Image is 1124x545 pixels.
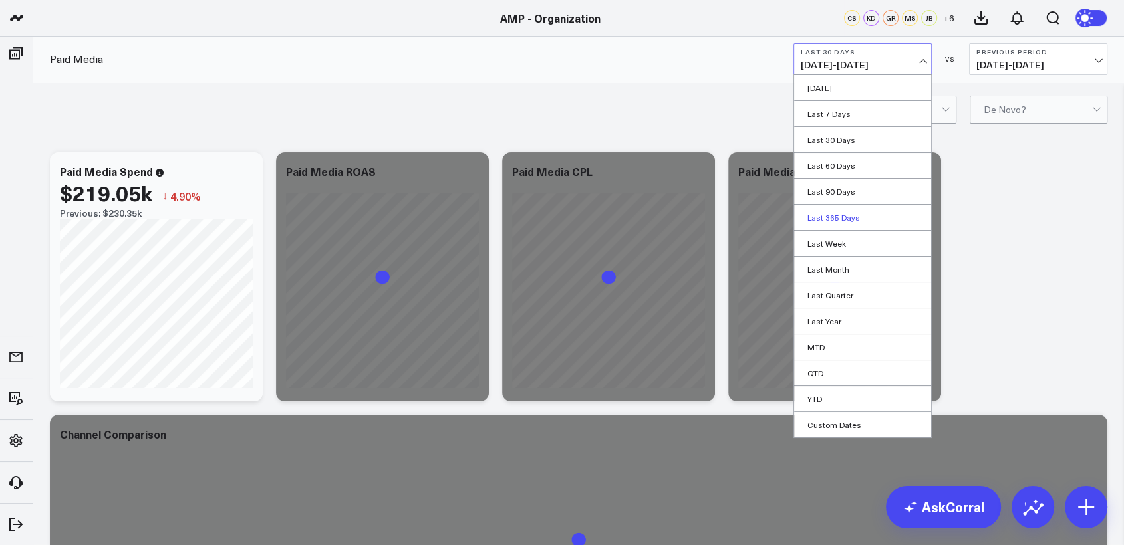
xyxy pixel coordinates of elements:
[883,10,899,26] div: GR
[60,164,153,179] div: Paid Media Spend
[60,427,166,441] div: Channel Comparison
[794,308,931,334] a: Last Year
[60,181,152,205] div: $219.05k
[794,360,931,385] a: QTD
[794,101,931,126] a: Last 7 Days
[512,164,593,179] div: Paid Media CPL
[794,153,931,178] a: Last 60 Days
[794,282,931,308] a: Last Quarter
[844,10,860,26] div: CS
[794,257,931,282] a: Last Month
[738,164,821,179] div: Paid Media CAC
[794,127,931,152] a: Last 30 Days
[976,60,1100,70] span: [DATE] - [DATE]
[863,10,879,26] div: KD
[60,208,253,219] div: Previous: $230.35k
[794,412,931,437] a: Custom Dates
[286,164,376,179] div: Paid Media ROAS
[162,187,168,205] span: ↓
[793,43,932,75] button: Last 30 Days[DATE]-[DATE]
[170,189,201,203] span: 4.90%
[500,11,601,25] a: AMP - Organization
[969,43,1107,75] button: Previous Period[DATE]-[DATE]
[902,10,918,26] div: MS
[940,10,956,26] button: +6
[50,52,103,66] a: Paid Media
[886,486,1001,528] a: AskCorral
[943,13,954,23] span: + 6
[921,10,937,26] div: JB
[794,75,931,100] a: [DATE]
[976,48,1100,56] b: Previous Period
[801,48,924,56] b: Last 30 Days
[794,386,931,411] a: YTD
[794,205,931,230] a: Last 365 Days
[801,60,924,70] span: [DATE] - [DATE]
[794,231,931,256] a: Last Week
[794,179,931,204] a: Last 90 Days
[938,55,962,63] div: VS
[794,334,931,360] a: MTD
